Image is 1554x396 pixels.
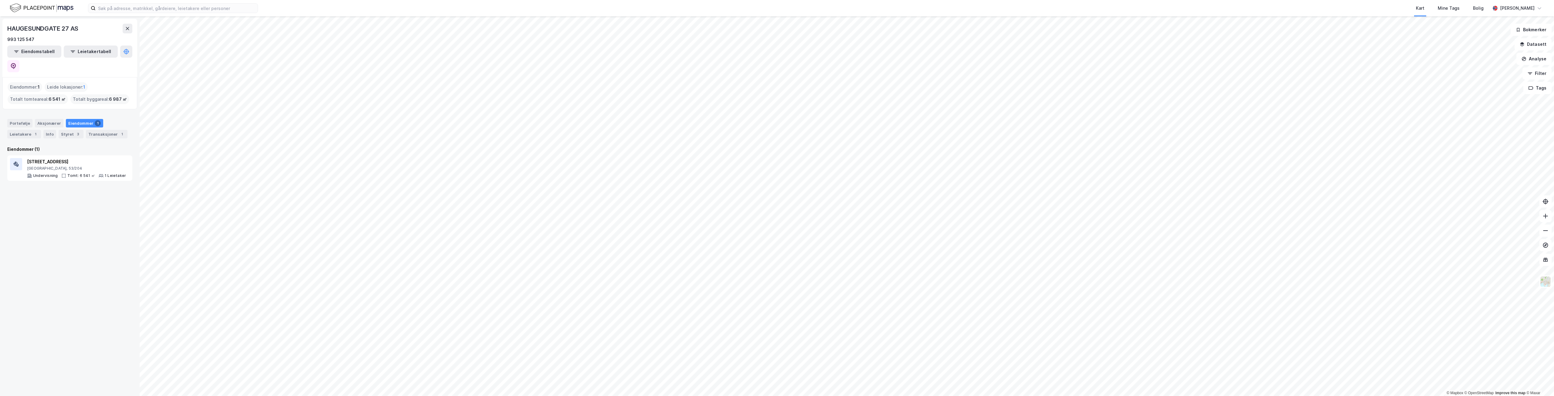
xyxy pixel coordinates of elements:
div: 1 [119,131,125,137]
div: [GEOGRAPHIC_DATA], 53/204 [27,166,126,171]
a: Improve this map [1495,391,1525,395]
button: Leietakertabell [64,46,118,58]
div: HAUGESUNDGATE 27 AS [7,24,80,33]
div: Leietakere [7,130,41,138]
span: 6 987 ㎡ [109,96,127,103]
div: 1 [95,120,101,126]
button: Bokmerker [1511,24,1552,36]
a: OpenStreetMap [1464,391,1494,395]
input: Søk på adresse, matrikkel, gårdeiere, leietakere eller personer [96,4,258,13]
div: Totalt byggareal : [70,94,129,104]
iframe: Chat Widget [1524,367,1554,396]
span: 1 [38,83,40,91]
div: Aksjonærer [35,119,63,127]
div: Tomt: 6 541 ㎡ [67,173,95,178]
div: Leide lokasjoner : [45,82,88,92]
div: Eiendommer : [8,82,42,92]
div: 3 [75,131,81,137]
button: Datasett [1515,38,1552,50]
span: 6 541 ㎡ [49,96,66,103]
img: Z [1540,276,1551,287]
div: Totalt tomteareal : [8,94,68,104]
div: Transaksjoner [86,130,127,138]
div: Portefølje [7,119,32,127]
div: Eiendommer [66,119,103,127]
div: 1 Leietaker [105,173,126,178]
div: Undervisning [33,173,58,178]
button: Filter [1522,67,1552,80]
div: [PERSON_NAME] [1500,5,1535,12]
div: Styret [59,130,83,138]
div: Mine Tags [1438,5,1460,12]
button: Tags [1523,82,1552,94]
span: 1 [83,83,85,91]
div: Bolig [1473,5,1484,12]
div: Kart [1416,5,1424,12]
div: [STREET_ADDRESS] [27,158,126,165]
div: Eiendommer (1) [7,146,132,153]
div: 1 [32,131,39,137]
div: 993 125 547 [7,36,34,43]
a: Mapbox [1447,391,1463,395]
button: Eiendomstabell [7,46,61,58]
img: logo.f888ab2527a4732fd821a326f86c7f29.svg [10,3,73,13]
div: Info [43,130,56,138]
button: Analyse [1516,53,1552,65]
